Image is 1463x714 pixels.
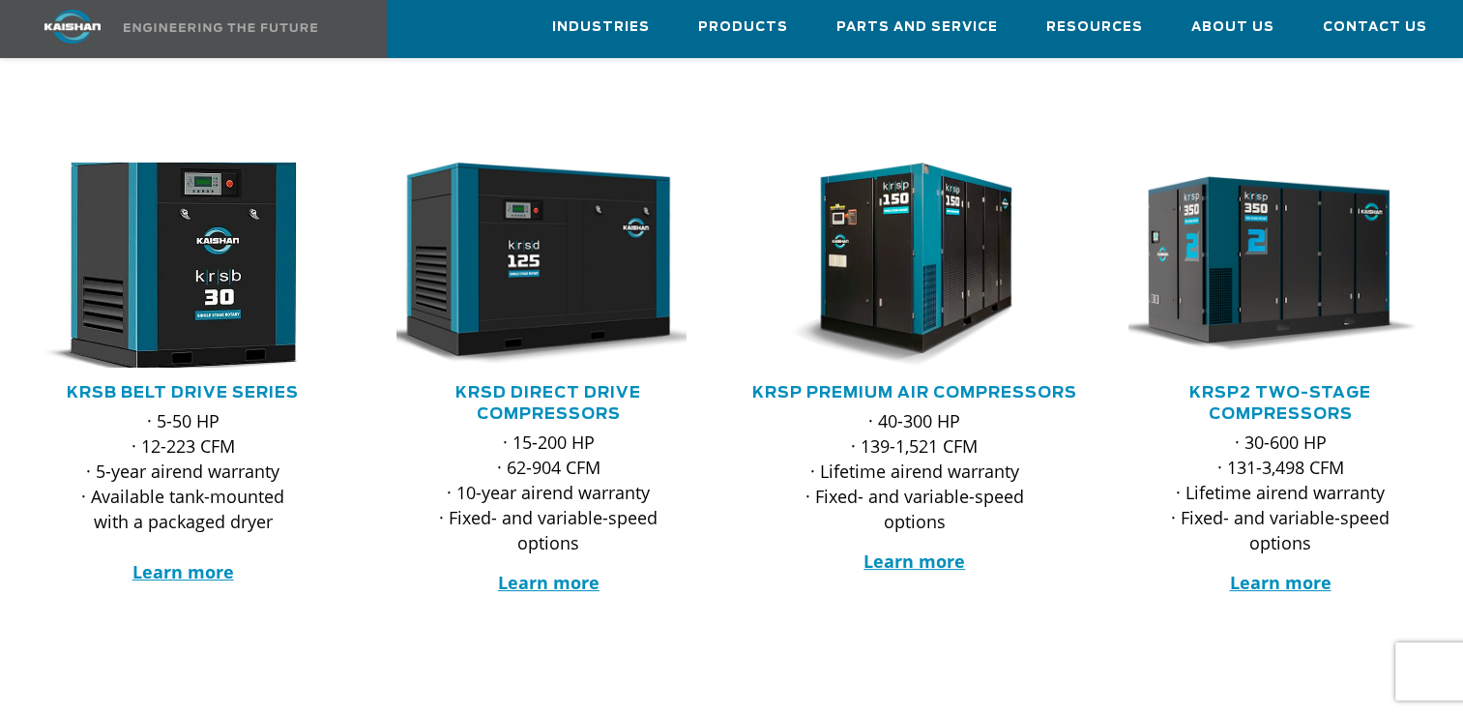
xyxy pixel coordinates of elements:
div: krsd125 [396,163,700,368]
span: Contact Us [1323,16,1427,39]
p: · 40-300 HP · 139-1,521 CFM · Lifetime airend warranty · Fixed- and variable-speed options [802,408,1028,534]
a: Learn more [498,571,600,594]
a: KRSB Belt Drive Series [67,385,299,401]
img: krsd125 [382,163,687,368]
a: KRSP2 Two-Stage Compressors [1189,385,1371,422]
a: Contact Us [1323,1,1427,53]
a: Learn more [132,560,234,583]
a: Products [698,1,788,53]
img: krsb30 [1,152,336,377]
img: krsp150 [748,163,1053,368]
a: About Us [1191,1,1274,53]
img: krsp350 [1114,163,1419,368]
a: Learn more [863,550,965,573]
span: Parts and Service [836,16,998,39]
a: Resources [1046,1,1143,53]
a: KRSD Direct Drive Compressors [455,385,641,422]
img: Engineering the future [124,23,317,32]
a: Learn more [1229,571,1331,594]
span: Resources [1046,16,1143,39]
p: · 5-50 HP · 12-223 CFM · 5-year airend warranty · Available tank-mounted with a packaged dryer [70,408,296,584]
p: · 30-600 HP · 131-3,498 CFM · Lifetime airend warranty · Fixed- and variable-speed options [1167,430,1393,555]
span: Products [698,16,788,39]
a: Industries [552,1,650,53]
span: Industries [552,16,650,39]
div: krsp350 [1128,163,1432,368]
a: KRSP Premium Air Compressors [752,385,1077,401]
p: · 15-200 HP · 62-904 CFM · 10-year airend warranty · Fixed- and variable-speed options [435,430,661,555]
div: krsb30 [31,163,335,368]
a: Parts and Service [836,1,998,53]
span: About Us [1191,16,1274,39]
div: krsp150 [763,163,1067,368]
